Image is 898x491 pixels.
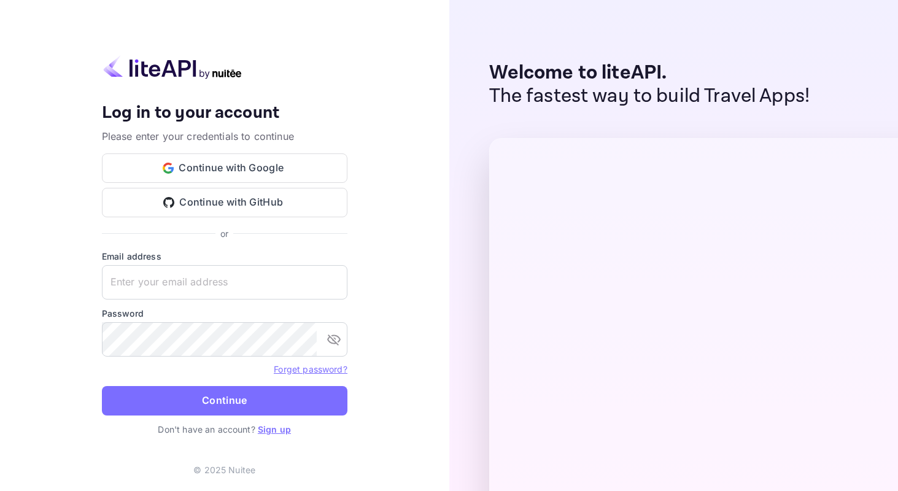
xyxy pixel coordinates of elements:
[220,227,228,240] p: or
[102,386,347,416] button: Continue
[274,363,347,375] a: Forget password?
[102,307,347,320] label: Password
[102,250,347,263] label: Email address
[102,55,243,79] img: liteapi
[102,188,347,217] button: Continue with GitHub
[102,423,347,436] p: Don't have an account?
[102,102,347,124] h4: Log in to your account
[258,424,291,435] a: Sign up
[489,61,810,85] p: Welcome to liteAPI.
[102,153,347,183] button: Continue with Google
[102,265,347,300] input: Enter your email address
[193,463,255,476] p: © 2025 Nuitee
[322,327,346,352] button: toggle password visibility
[489,85,810,108] p: The fastest way to build Travel Apps!
[274,364,347,374] a: Forget password?
[102,129,347,144] p: Please enter your credentials to continue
